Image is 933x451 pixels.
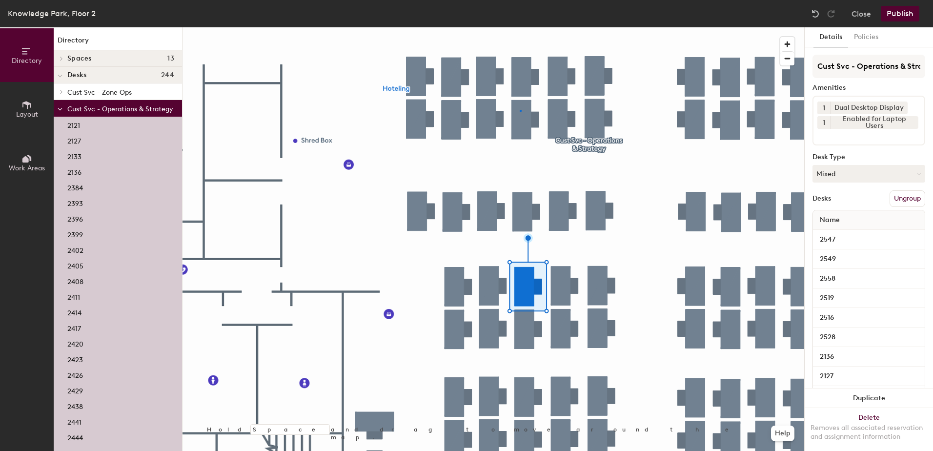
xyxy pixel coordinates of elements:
button: Ungroup [890,190,925,207]
div: Desk Type [812,153,925,161]
button: Duplicate [805,389,933,408]
span: 13 [167,55,174,62]
span: Desks [67,71,86,79]
button: Help [771,426,794,441]
button: 1 [817,116,830,129]
input: Unnamed desk [815,233,923,246]
p: 2429 [67,384,83,395]
p: 2417 [67,322,81,333]
div: Knowledge Park, Floor 2 [8,7,96,20]
img: Undo [811,9,820,19]
button: Publish [881,6,919,21]
p: 2426 [67,369,83,380]
input: Unnamed desk [815,330,923,344]
p: 2121 [67,119,80,130]
p: 2133 [67,150,81,161]
span: Name [815,211,845,229]
h1: Directory [54,35,182,50]
p: 2127 [67,134,81,145]
p: 2136 [67,165,81,177]
button: Details [813,27,848,47]
div: Dual Desktop Display [830,102,908,114]
input: Unnamed desk [815,252,923,266]
p: 2438 [67,400,83,411]
p: 2402 [67,244,83,255]
div: Desks [812,195,831,203]
button: DeleteRemoves all associated reservation and assignment information [805,408,933,451]
p: 2441 [67,415,81,427]
span: 1 [823,103,825,113]
input: Unnamed desk [815,311,923,325]
span: Directory [12,57,42,65]
span: 244 [161,71,174,79]
p: 2405 [67,259,83,270]
p: 2414 [67,306,81,317]
span: Spaces [67,55,92,62]
p: 2399 [67,228,83,239]
p: 2408 [67,275,83,286]
button: Mixed [812,165,925,183]
input: Unnamed desk [815,369,923,383]
button: Close [852,6,871,21]
p: 2393 [67,197,83,208]
span: Cust Svc - Operations & Strategy [67,105,173,113]
span: Layout [16,110,38,119]
input: Unnamed desk [815,272,923,286]
p: 2423 [67,353,83,364]
p: 2420 [67,337,83,348]
div: Enabled for Laptop Users [830,116,918,129]
span: Work Areas [9,164,45,172]
button: 1 [817,102,830,114]
p: 2444 [67,431,83,442]
input: Unnamed desk [815,291,923,305]
input: Unnamed desk [815,350,923,364]
button: Policies [848,27,884,47]
span: 1 [823,118,825,128]
img: Redo [826,9,836,19]
span: Cust Svc - Zone Ops [67,88,132,97]
div: Removes all associated reservation and assignment information [811,424,927,441]
p: 2411 [67,290,80,302]
p: 2384 [67,181,83,192]
p: 2396 [67,212,83,224]
div: Amenities [812,84,925,92]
